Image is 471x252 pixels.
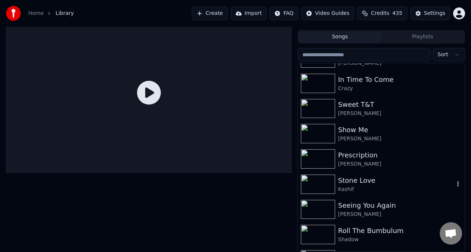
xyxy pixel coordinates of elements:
[270,7,298,20] button: FAQ
[440,222,462,245] div: Open chat
[338,74,462,85] div: In Time To Come
[371,10,389,17] span: Credits
[338,125,462,135] div: Show Me
[338,110,462,117] div: [PERSON_NAME]
[231,7,267,20] button: Import
[437,51,448,58] span: Sort
[410,7,450,20] button: Settings
[338,236,462,243] div: Shadow
[338,99,462,110] div: Sweet T&T
[381,32,464,42] button: Playlists
[338,135,462,143] div: [PERSON_NAME]
[28,10,74,17] nav: breadcrumb
[338,160,462,168] div: [PERSON_NAME]
[28,10,44,17] a: Home
[338,211,462,218] div: [PERSON_NAME]
[301,7,354,20] button: Video Guides
[338,150,462,160] div: Prescription
[338,226,462,236] div: Roll The Bumbulum
[338,85,462,92] div: Crazy
[338,186,454,193] div: Kashif
[299,32,381,42] button: Songs
[55,10,74,17] span: Library
[338,200,462,211] div: Seeing You Again
[357,7,407,20] button: Credits435
[392,10,402,17] span: 435
[424,10,445,17] div: Settings
[6,6,21,21] img: youka
[338,60,462,67] div: [PERSON_NAME]
[192,7,228,20] button: Create
[338,175,454,186] div: Stone Love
